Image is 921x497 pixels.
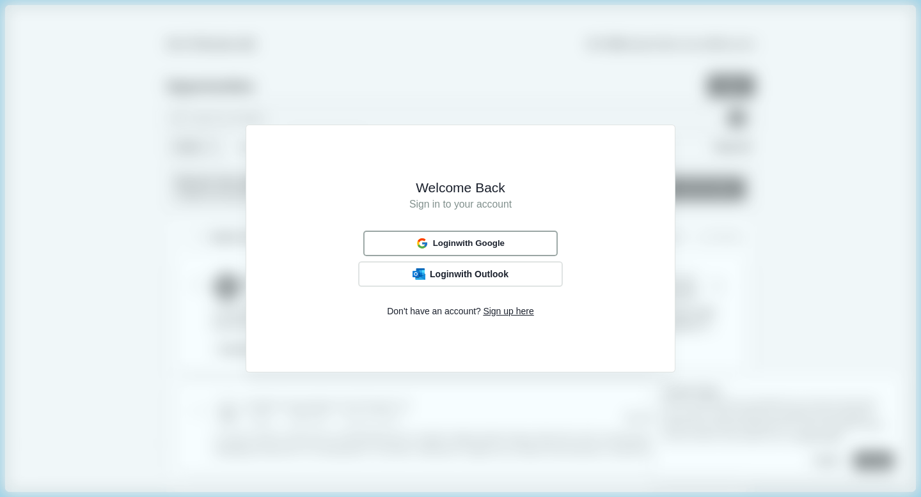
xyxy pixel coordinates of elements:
h1: Sign in to your account [264,197,657,213]
h1: Welcome Back [264,179,657,197]
span: Sign up here [483,305,533,318]
img: Outlook Logo [413,268,425,280]
button: Outlook LogoLoginwith Outlook [358,261,563,287]
span: Login with Google [433,238,505,249]
span: Login with Outlook [430,269,508,280]
button: Loginwith Google [363,231,558,256]
span: Don't have an account? [387,305,481,318]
